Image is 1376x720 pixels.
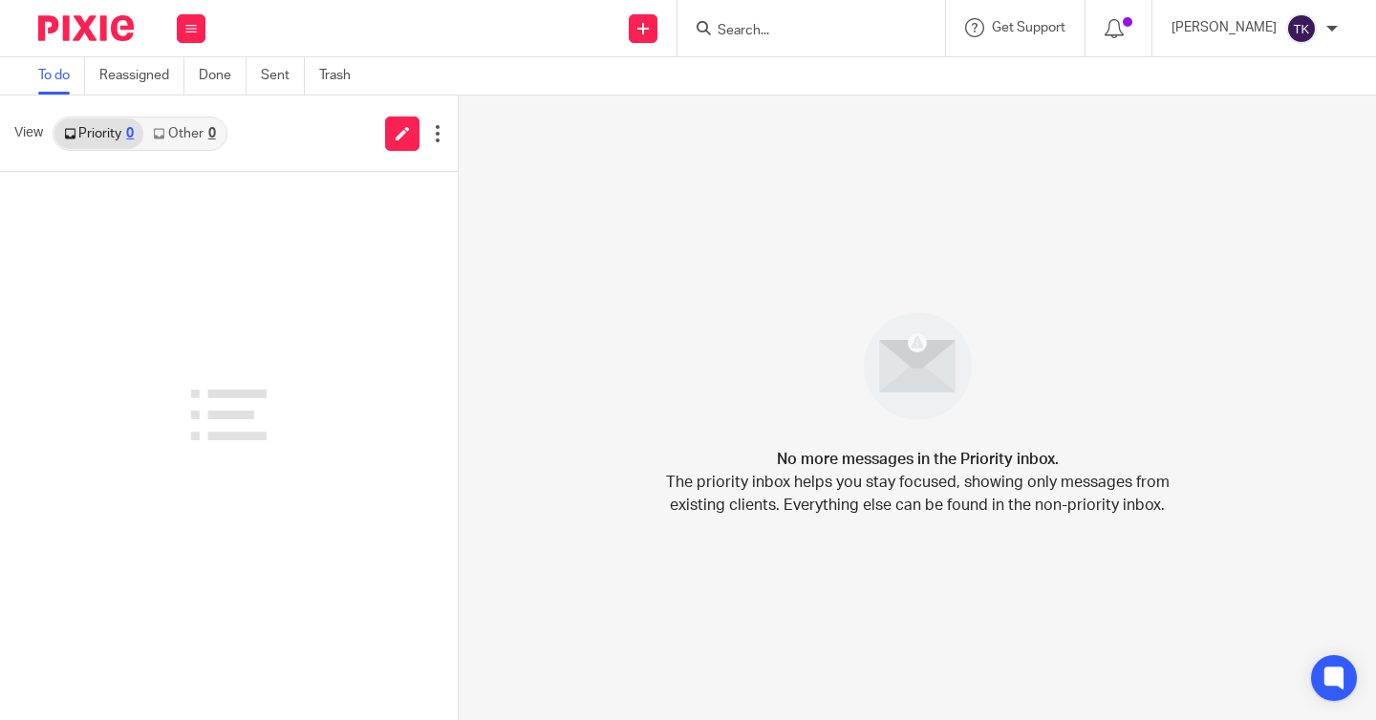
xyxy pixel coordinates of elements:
[1172,18,1277,37] p: [PERSON_NAME]
[716,23,888,40] input: Search
[14,123,43,143] span: View
[143,118,225,149] a: Other0
[664,471,1171,517] p: The priority inbox helps you stay focused, showing only messages from existing clients. Everythin...
[208,127,216,140] div: 0
[199,57,247,95] a: Done
[992,21,1065,34] span: Get Support
[126,127,134,140] div: 0
[99,57,184,95] a: Reassigned
[777,448,1059,471] h4: No more messages in the Priority inbox.
[1286,13,1317,44] img: svg%3E
[38,15,134,41] img: Pixie
[54,118,143,149] a: Priority0
[851,300,984,433] img: image
[261,57,305,95] a: Sent
[319,57,365,95] a: Trash
[38,57,85,95] a: To do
